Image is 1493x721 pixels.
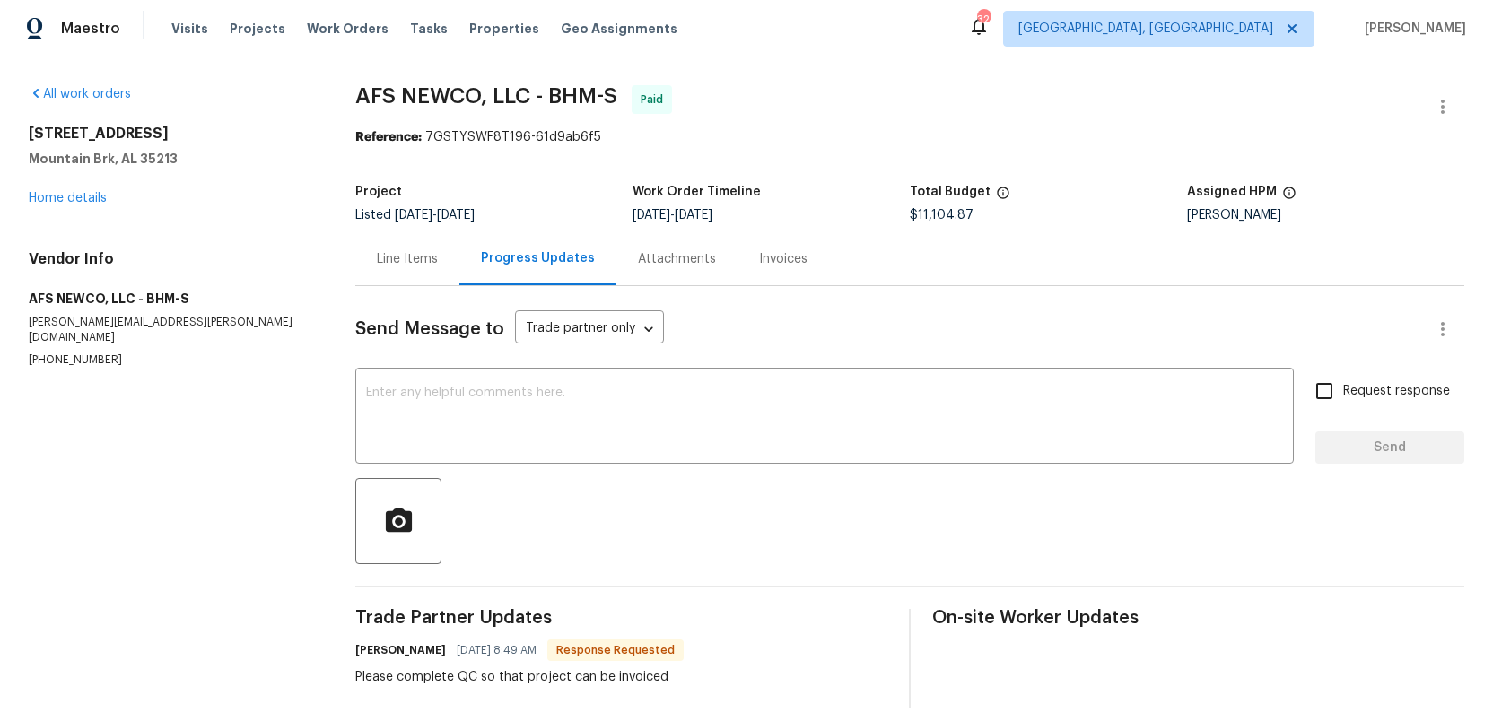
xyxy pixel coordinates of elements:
[29,192,107,204] a: Home details
[437,209,475,222] span: [DATE]
[355,128,1464,146] div: 7GSTYSWF8T196-61d9ab6f5
[633,209,670,222] span: [DATE]
[1187,209,1464,222] div: [PERSON_NAME]
[377,250,438,268] div: Line Items
[1358,20,1466,38] span: [PERSON_NAME]
[910,209,974,222] span: $11,104.87
[355,320,504,338] span: Send Message to
[759,250,808,268] div: Invoices
[641,91,670,109] span: Paid
[61,20,120,38] span: Maestro
[977,11,990,29] div: 32
[515,315,664,344] div: Trade partner only
[910,186,991,198] h5: Total Budget
[1187,186,1277,198] h5: Assigned HPM
[469,20,539,38] span: Properties
[29,352,312,368] p: [PHONE_NUMBER]
[481,249,595,267] div: Progress Updates
[171,20,208,38] span: Visits
[561,20,677,38] span: Geo Assignments
[355,186,402,198] h5: Project
[1282,186,1297,209] span: The hpm assigned to this work order.
[355,668,684,686] div: Please complete QC so that project can be invoiced
[410,22,448,35] span: Tasks
[355,609,887,627] span: Trade Partner Updates
[230,20,285,38] span: Projects
[633,186,761,198] h5: Work Order Timeline
[29,250,312,268] h4: Vendor Info
[29,150,312,168] h5: Mountain Brk, AL 35213
[996,186,1010,209] span: The total cost of line items that have been proposed by Opendoor. This sum includes line items th...
[638,250,716,268] div: Attachments
[549,641,682,659] span: Response Requested
[29,290,312,308] h5: AFS NEWCO, LLC - BHM-S
[457,641,537,659] span: [DATE] 8:49 AM
[1343,382,1450,401] span: Request response
[29,88,131,100] a: All work orders
[355,209,475,222] span: Listed
[29,315,312,345] p: [PERSON_NAME][EMAIL_ADDRESS][PERSON_NAME][DOMAIN_NAME]
[395,209,432,222] span: [DATE]
[307,20,389,38] span: Work Orders
[932,609,1464,627] span: On-site Worker Updates
[29,125,312,143] h2: [STREET_ADDRESS]
[355,641,446,659] h6: [PERSON_NAME]
[395,209,475,222] span: -
[355,131,422,143] b: Reference:
[633,209,712,222] span: -
[355,85,617,107] span: AFS NEWCO, LLC - BHM-S
[675,209,712,222] span: [DATE]
[1018,20,1273,38] span: [GEOGRAPHIC_DATA], [GEOGRAPHIC_DATA]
